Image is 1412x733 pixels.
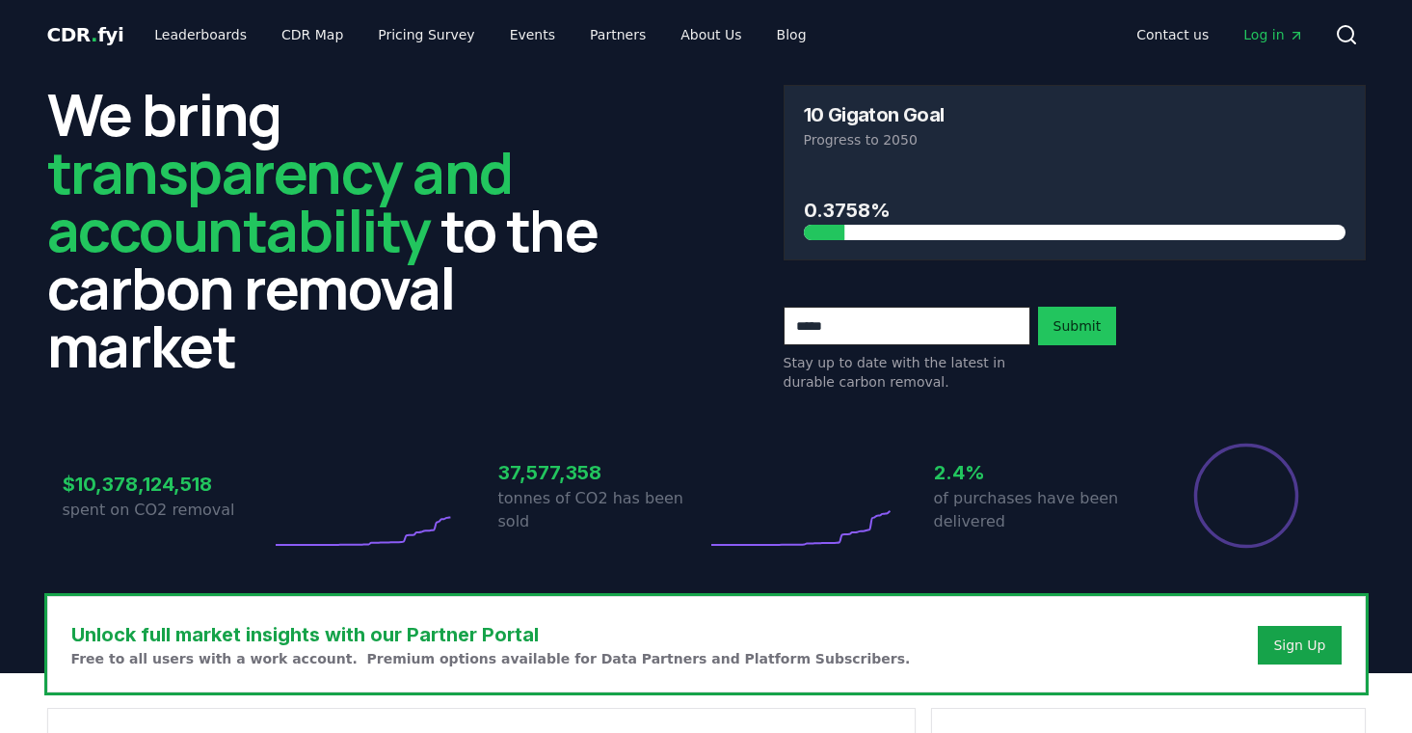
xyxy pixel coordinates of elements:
[1228,17,1319,52] a: Log in
[362,17,490,52] a: Pricing Survey
[91,23,97,46] span: .
[63,499,271,522] p: spent on CO2 removal
[63,470,271,499] h3: $10,378,124,518
[1192,442,1300,550] div: Percentage of sales delivered
[804,196,1345,225] h3: 0.3758%
[498,458,706,487] h3: 37,577,358
[665,17,757,52] a: About Us
[494,17,571,52] a: Events
[266,17,359,52] a: CDR Map
[784,353,1030,392] p: Stay up to date with the latest in durable carbon removal.
[139,17,821,52] nav: Main
[1121,17,1224,52] a: Contact us
[71,620,911,649] h3: Unlock full market insights with our Partner Portal
[1121,17,1319,52] nav: Main
[47,23,124,46] span: CDR fyi
[761,17,822,52] a: Blog
[1038,307,1117,345] button: Submit
[47,21,124,48] a: CDR.fyi
[804,105,945,124] h3: 10 Gigaton Goal
[934,458,1142,487] h3: 2.4%
[1243,25,1303,44] span: Log in
[498,487,706,533] p: tonnes of CO2 has been sold
[47,85,629,374] h2: We bring to the carbon removal market
[71,649,911,668] p: Free to all users with a work account. Premium options available for Data Partners and Platform S...
[139,17,262,52] a: Leaderboards
[1258,626,1341,665] button: Sign Up
[47,132,513,269] span: transparency and accountability
[574,17,661,52] a: Partners
[934,487,1142,533] p: of purchases have been delivered
[1273,636,1325,655] a: Sign Up
[804,130,1345,149] p: Progress to 2050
